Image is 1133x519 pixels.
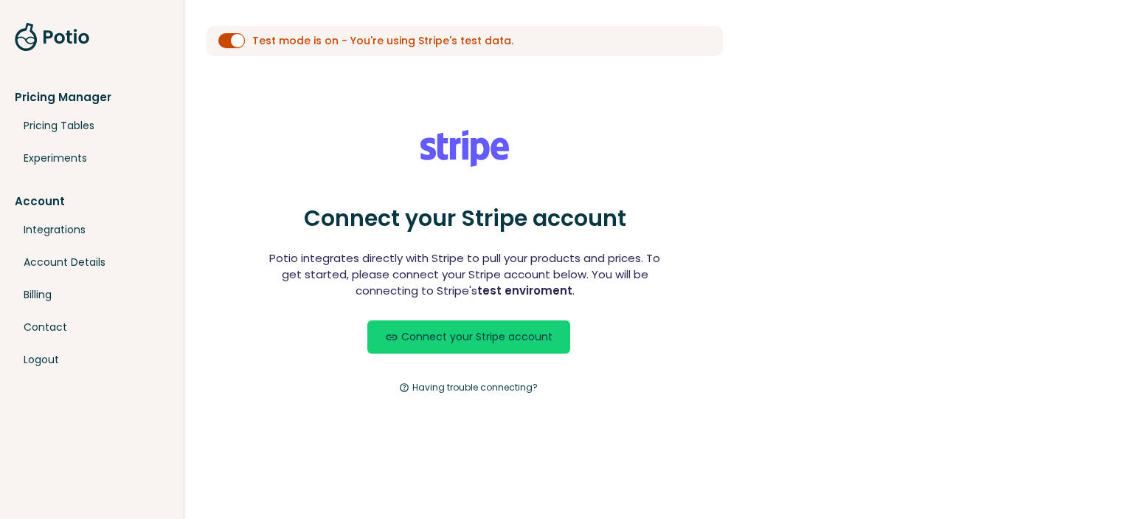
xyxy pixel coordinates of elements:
[15,282,169,307] a: Billing
[420,130,509,167] img: stripe-logo.svg
[399,382,409,393] span: help
[15,250,169,275] a: Account Details
[385,331,398,344] span: link
[477,283,572,298] b: test enviroment
[15,315,169,340] a: Contact
[15,347,169,372] a: Logout
[258,250,671,298] div: Potio integrates directly with Stripe to pull your products and prices. To get started, please co...
[390,376,547,399] a: helpHaving trouble connecting?
[258,202,671,236] h1: Connect your Stripe account
[252,33,513,49] div: Test mode is on - You're using Stripe's test data.
[15,193,169,210] a: Account
[15,113,169,138] a: Pricing Tables
[15,217,169,242] a: Integrations
[15,145,169,171] a: Experiments
[367,320,570,354] a: linkConnect your Stripe account
[15,89,169,106] div: Pricing Manager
